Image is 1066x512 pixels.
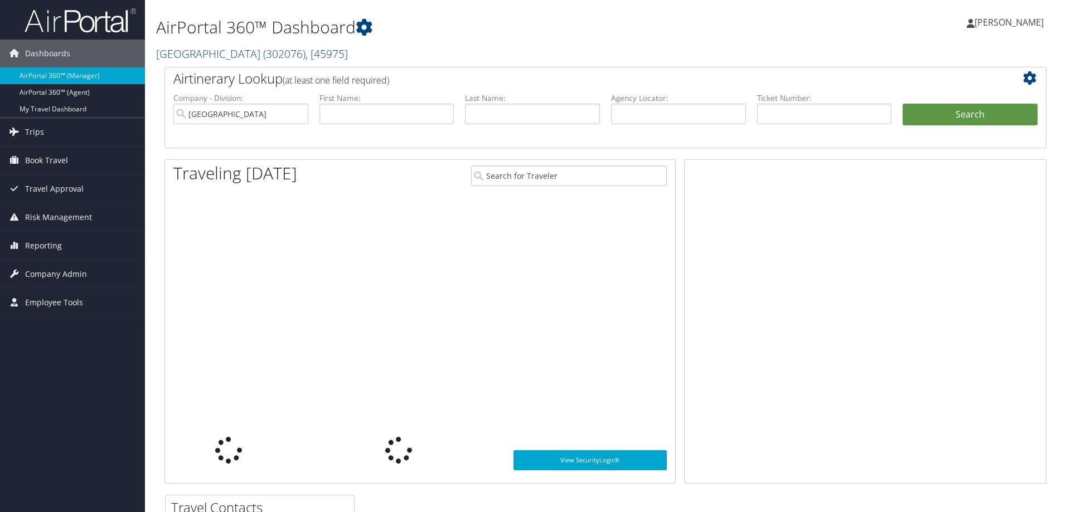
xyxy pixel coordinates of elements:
[156,46,348,61] a: [GEOGRAPHIC_DATA]
[513,450,667,470] a: View SecurityLogic®
[611,92,746,104] label: Agency Locator:
[319,92,454,104] label: First Name:
[25,118,44,146] span: Trips
[471,165,667,186] input: Search for Traveler
[173,162,297,185] h1: Traveling [DATE]
[25,260,87,288] span: Company Admin
[25,147,68,174] span: Book Travel
[25,7,136,33] img: airportal-logo.png
[757,92,892,104] label: Ticket Number:
[25,175,84,203] span: Travel Approval
[306,46,348,61] span: , [ 45975 ]
[156,16,755,39] h1: AirPortal 360™ Dashboard
[173,69,964,88] h2: Airtinerary Lookup
[25,203,92,231] span: Risk Management
[25,289,83,316] span: Employee Tools
[25,232,62,260] span: Reporting
[465,92,600,104] label: Last Name:
[283,74,389,86] span: (at least one field required)
[967,6,1055,39] a: [PERSON_NAME]
[25,40,70,67] span: Dashboards
[263,46,306,61] span: ( 302076 )
[975,16,1044,28] span: [PERSON_NAME]
[903,104,1038,126] button: Search
[173,92,308,104] label: Company - Division:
